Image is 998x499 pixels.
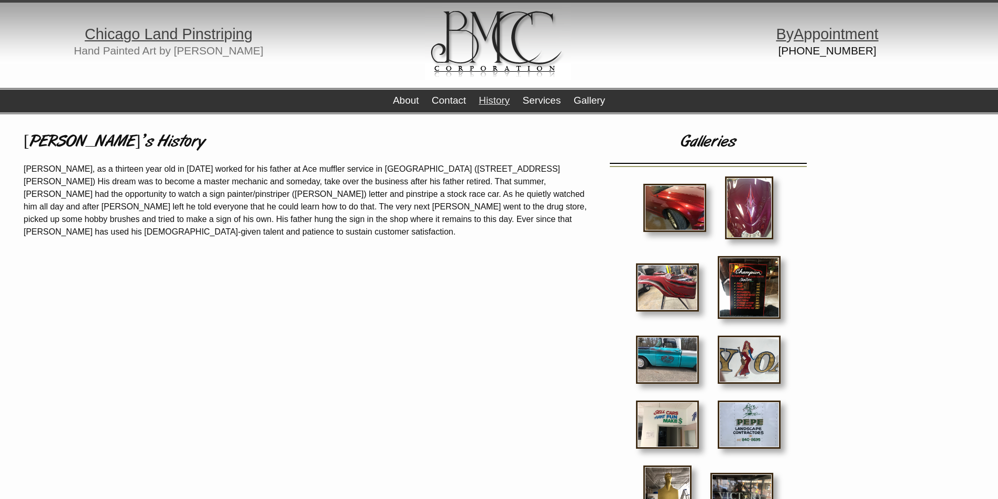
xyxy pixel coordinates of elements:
span: o Land Pinstri [131,26,224,42]
h1: y pp [666,29,988,39]
span: A [794,26,804,42]
span: Chica [85,26,124,42]
a: History [479,95,510,106]
h2: Hand Painted Art by [PERSON_NAME] [8,47,330,55]
p: [PERSON_NAME], as a thirteen year old in [DATE] worked for his father at Ace muffler service in [... [24,163,596,238]
h1: g p g [8,29,330,39]
a: About [393,95,419,106]
img: IMG_1688.JPG [643,184,706,232]
img: IMG_3465.jpg [636,336,699,384]
img: IMG_2632.jpg [636,263,699,312]
a: Contact [432,95,466,106]
a: Services [523,95,561,106]
img: IMG_2395.jpg [718,401,781,449]
span: ointment [820,26,878,42]
a: [PHONE_NUMBER] [778,45,876,57]
span: B [776,26,786,42]
img: IMG_3795.jpg [636,401,699,449]
img: IMG_2550.jpg [718,336,781,384]
span: in [232,26,244,42]
img: IMG_4294.jpg [718,256,781,319]
h1: Galleries [604,130,813,155]
h1: [PERSON_NAME]’s History [24,130,596,155]
img: logo.gif [425,3,571,80]
img: 29383.JPG [725,176,773,239]
a: Gallery [574,95,605,106]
